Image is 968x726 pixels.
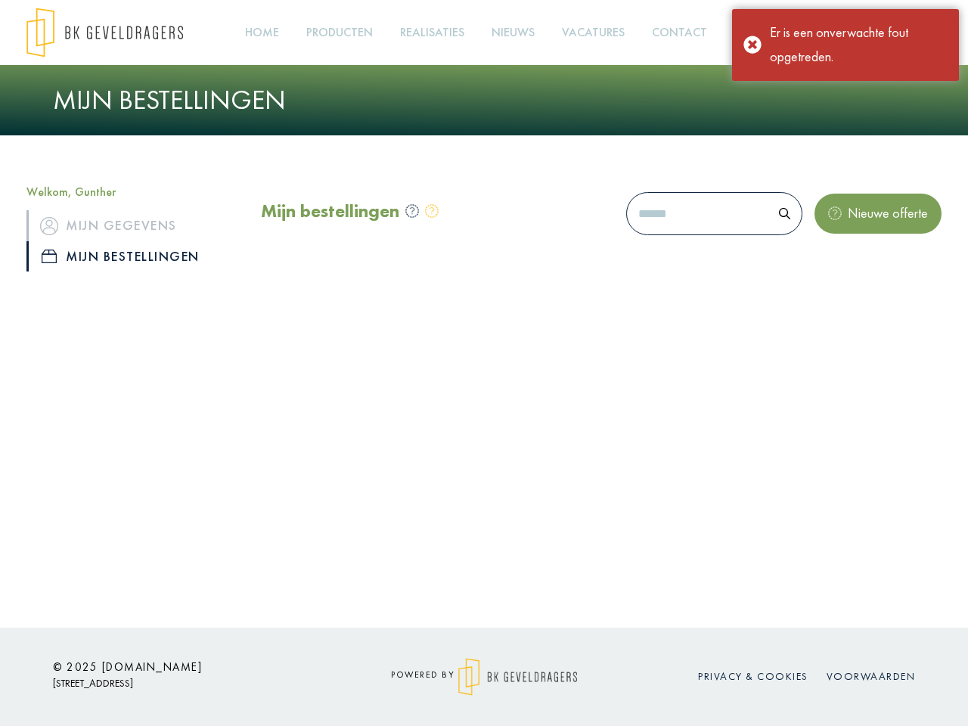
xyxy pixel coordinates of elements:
p: [STREET_ADDRESS] [53,674,325,693]
a: Producten [300,16,379,50]
img: logo [26,8,183,57]
button: Nieuwe offerte [814,194,942,233]
div: powered by [348,658,620,696]
a: iconMijn gegevens [26,210,238,240]
a: Contact [646,16,713,50]
h2: Mijn bestellingen [261,200,399,222]
img: icon [42,250,57,263]
h1: Mijn bestellingen [53,84,915,116]
a: Nieuws [486,16,541,50]
a: Vacatures [556,16,631,50]
a: Privacy & cookies [698,669,808,683]
img: search.svg [779,208,790,219]
a: Realisaties [394,16,470,50]
h6: © 2025 [DOMAIN_NAME] [53,660,325,674]
span: Nieuwe offerte [842,204,928,222]
div: Er is een onverwachte fout opgetreden. [770,20,948,70]
a: Voorwaarden [827,669,916,683]
a: Home [239,16,285,50]
h5: Welkom, Gunther [26,185,238,199]
img: logo [458,658,577,696]
img: icon [40,217,58,235]
a: iconMijn bestellingen [26,241,238,271]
